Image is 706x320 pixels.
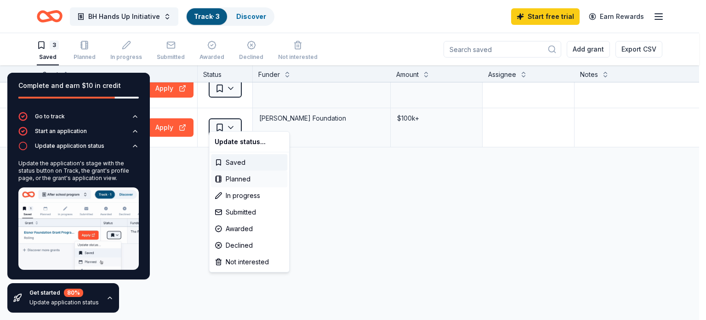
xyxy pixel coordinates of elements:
[211,134,287,150] div: Update status...
[211,154,287,171] div: Saved
[211,221,287,237] div: Awarded
[211,171,287,187] div: Planned
[211,237,287,254] div: Declined
[211,187,287,204] div: In progress
[211,204,287,221] div: Submitted
[211,254,287,270] div: Not interested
